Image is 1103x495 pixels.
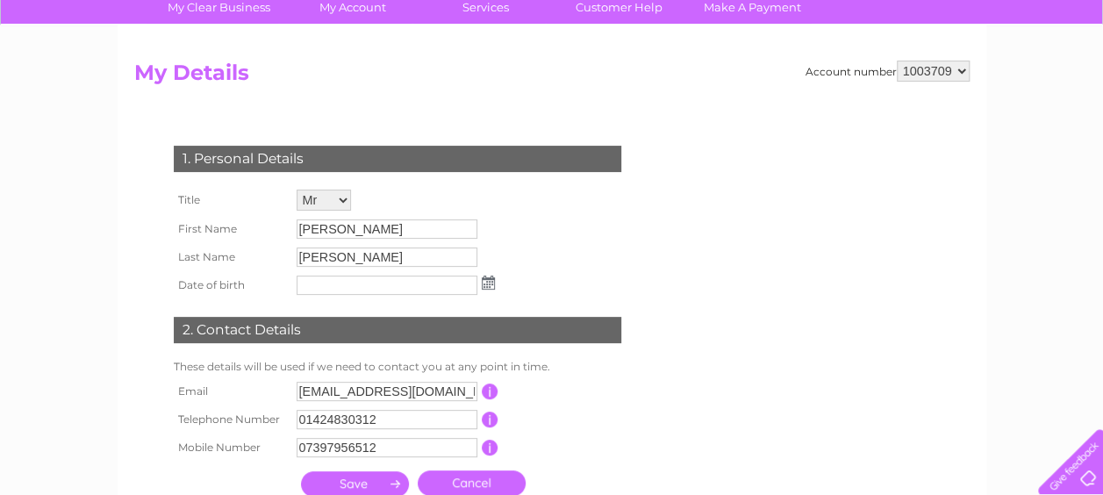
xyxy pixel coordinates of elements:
[838,75,877,88] a: Energy
[1045,75,1086,88] a: Log out
[169,434,292,462] th: Mobile Number
[169,185,292,215] th: Title
[806,61,970,82] div: Account number
[772,9,893,31] a: 0333 014 3131
[482,440,498,456] input: Information
[174,317,621,343] div: 2. Contact Details
[794,75,827,88] a: Water
[950,75,976,88] a: Blog
[169,215,292,243] th: First Name
[169,356,626,377] td: These details will be used if we need to contact you at any point in time.
[482,276,495,290] img: ...
[134,61,970,94] h2: My Details
[169,271,292,299] th: Date of birth
[986,75,1029,88] a: Contact
[174,146,621,172] div: 1. Personal Details
[138,10,967,85] div: Clear Business is a trading name of Verastar Limited (registered in [GEOGRAPHIC_DATA] No. 3667643...
[887,75,940,88] a: Telecoms
[482,412,498,427] input: Information
[169,243,292,271] th: Last Name
[169,377,292,405] th: Email
[482,384,498,399] input: Information
[169,405,292,434] th: Telephone Number
[39,46,128,99] img: logo.png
